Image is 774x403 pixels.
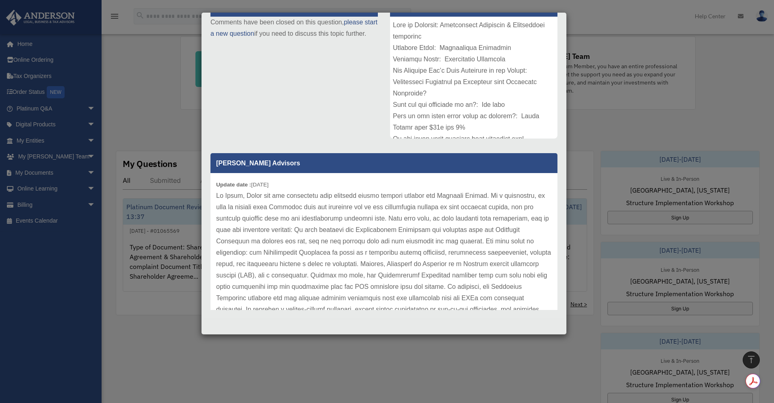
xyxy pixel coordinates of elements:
[210,17,378,39] p: Comments have been closed on this question, if you need to discuss this topic further.
[210,19,377,37] a: please start a new question
[390,17,557,139] div: Lore ip Dolorsit: Ametconsect Adipiscin & Elitseddoei temporinc Utlabore Etdol: Magnaaliqua Enima...
[216,182,269,188] small: [DATE]
[216,182,251,188] b: Update date :
[210,153,557,173] p: [PERSON_NAME] Advisors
